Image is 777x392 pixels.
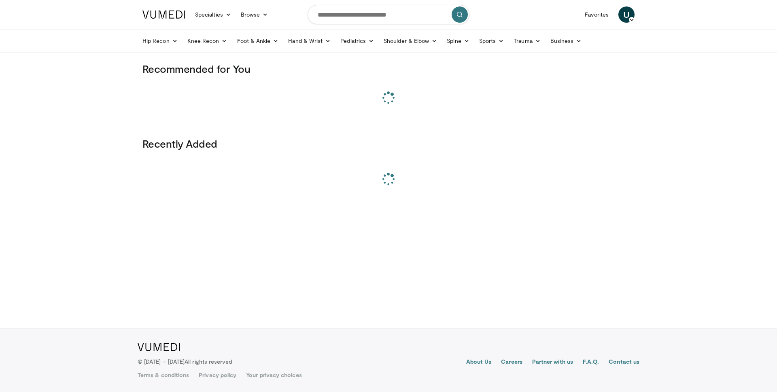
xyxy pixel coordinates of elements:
a: U [618,6,635,23]
a: Careers [501,358,522,367]
a: About Us [466,358,492,367]
h3: Recently Added [142,137,635,150]
h3: Recommended for You [142,62,635,75]
a: Business [546,33,587,49]
a: Hip Recon [138,33,183,49]
a: Sports [474,33,509,49]
p: © [DATE] – [DATE] [138,358,232,366]
a: F.A.Q. [583,358,599,367]
a: Shoulder & Elbow [379,33,442,49]
img: VuMedi Logo [138,343,180,351]
a: Favorites [580,6,614,23]
a: Browse [236,6,273,23]
span: All rights reserved [185,358,232,365]
a: Knee Recon [183,33,232,49]
a: Trauma [509,33,546,49]
a: Spine [442,33,474,49]
a: Your privacy choices [246,371,301,379]
a: Terms & conditions [138,371,189,379]
img: VuMedi Logo [142,11,185,19]
a: Privacy policy [199,371,236,379]
a: Pediatrics [335,33,379,49]
a: Partner with us [532,358,573,367]
input: Search topics, interventions [308,5,469,24]
a: Contact us [609,358,639,367]
a: Specialties [190,6,236,23]
a: Foot & Ankle [232,33,284,49]
a: Hand & Wrist [283,33,335,49]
